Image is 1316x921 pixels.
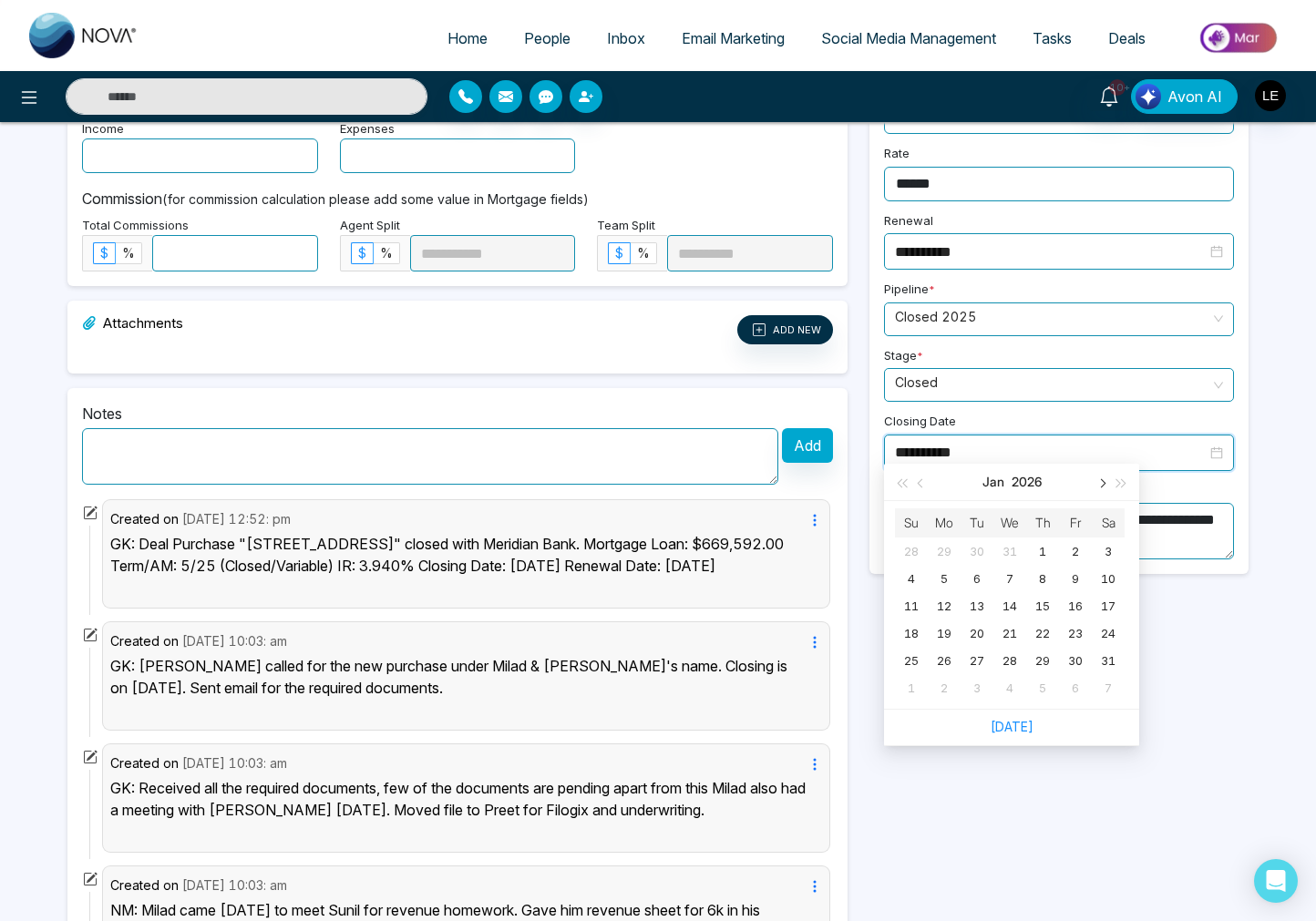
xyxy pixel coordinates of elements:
td: 2026-02-05 [1026,674,1059,701]
div: 19 [933,622,955,644]
td: 2026-01-02 [1059,537,1092,565]
img: Lead Flow [1136,84,1161,109]
img: Market-place.gif [1173,17,1305,58]
label: Expenses [340,120,395,138]
button: Add [782,428,833,463]
label: Agent Split [340,217,400,235]
th: Fr [1059,508,1092,537]
span: [DATE] 10:03: am [182,755,287,771]
span: % [637,245,650,261]
span: Inbox [607,29,645,47]
td: 2026-01-14 [993,592,1026,619]
label: Renewal [884,212,933,234]
span: % [380,245,393,261]
p: GK: Received all the required documents, few of the documents are pending apart from this Milad a... [110,777,807,821]
th: We [993,508,1026,537]
button: Jan [982,464,1004,500]
td: 2025-12-28 [895,537,928,565]
span: [DATE] 10:03: am [182,633,287,649]
p: Notes [82,403,833,425]
div: 11 [900,595,922,617]
div: 22 [1032,622,1054,644]
td: 2026-02-04 [993,674,1026,701]
span: Tasks [1033,29,1072,47]
td: 2026-01-31 [1092,647,1125,674]
div: 26 [933,650,955,671]
td: 2026-01-28 [993,647,1026,674]
p: GK: [PERSON_NAME] called for the new purchase under Milad & [PERSON_NAME]'s name. Closing is on [... [110,655,807,699]
span: Created on [110,877,179,893]
div: 5 [1032,677,1054,699]
p: GK: Deal Purchase "[STREET_ADDRESS]" closed with Meridian Bank. Mortgage Loan: $669,592.00 Term/A... [110,533,807,577]
div: 18 [900,622,922,644]
td: 2026-01-16 [1059,592,1092,619]
div: 24 [1097,622,1119,644]
div: 15 [1032,595,1054,617]
span: ADD NEW [737,315,833,344]
div: 2 [933,677,955,699]
td: 2026-01-18 [895,619,928,647]
span: [DATE] 12:52: pm [182,511,291,527]
a: Inbox [589,21,663,56]
td: 2026-02-01 [895,674,928,701]
div: Open Intercom Messenger [1254,859,1298,903]
div: 1 [1032,540,1054,562]
div: 4 [999,677,1021,699]
td: 2026-01-27 [961,647,993,674]
div: 27 [966,650,988,671]
div: 7 [1097,677,1119,699]
span: Closed 2025 [895,303,1223,335]
div: 6 [966,568,988,589]
td: 2025-12-31 [993,537,1026,565]
td: 2026-01-26 [928,647,961,674]
td: 2026-01-29 [1026,647,1059,674]
td: 2026-01-20 [961,619,993,647]
div: 8 [1032,568,1054,589]
span: Social Media Management [821,29,996,47]
div: 20 [966,622,988,644]
button: Avon AI [1131,79,1238,114]
td: 2026-01-25 [895,647,928,674]
td: 2025-12-30 [961,537,993,565]
div: 25 [900,650,922,671]
td: 2026-01-06 [961,565,993,592]
img: User Avatar [1255,80,1286,111]
div: 4 [900,568,922,589]
div: 7 [999,568,1021,589]
div: 21 [999,622,1021,644]
label: Closing Date [884,413,956,435]
span: Deals [1108,29,1146,47]
td: 2026-01-05 [928,565,961,592]
span: $ [358,245,366,261]
th: Tu [961,508,993,537]
p: Commission [82,188,833,210]
th: Su [895,508,928,537]
button: 2026 [1012,464,1042,500]
label: Rate [884,145,910,167]
h6: Attachments [82,315,183,337]
a: Email Marketing [663,21,803,56]
div: 28 [999,650,1021,671]
span: Home [447,29,488,47]
div: 30 [1064,650,1086,671]
div: 6 [1064,677,1086,699]
td: 2026-01-04 [895,565,928,592]
td: 2026-01-30 [1059,647,1092,674]
a: 10+ [1087,79,1131,111]
div: 31 [999,540,1021,562]
span: Email Marketing [682,29,785,47]
div: 12 [933,595,955,617]
div: 3 [966,677,988,699]
span: close-circle [1210,245,1223,258]
td: 2025-12-29 [928,537,961,565]
td: 2026-02-07 [1092,674,1125,701]
div: 3 [1097,540,1119,562]
div: 5 [933,568,955,589]
div: 16 [1064,595,1086,617]
td: 2026-01-13 [961,592,993,619]
span: [DATE] 10:03: am [182,877,287,893]
div: 29 [933,540,955,562]
span: Created on [110,633,179,649]
span: 10+ [1109,79,1126,96]
div: 9 [1064,568,1086,589]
